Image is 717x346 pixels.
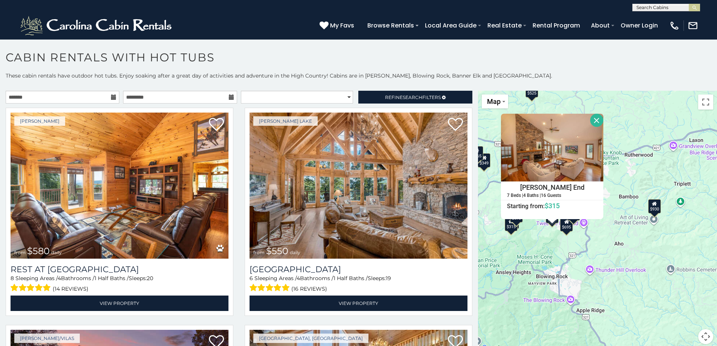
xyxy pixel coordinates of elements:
[11,264,228,274] h3: Rest at Mountain Crest
[358,91,472,104] a: RefineSearchFilters
[58,275,61,282] span: 4
[482,95,508,108] button: Change map style
[94,275,129,282] span: 1 Half Baths /
[617,19,662,32] a: Owner Login
[291,284,327,294] span: (16 reviews)
[541,193,561,198] h5: 16 Guests
[386,275,391,282] span: 19
[526,83,539,98] div: $525
[253,334,368,343] a: [GEOGRAPHIC_DATA], [GEOGRAPHIC_DATA]
[484,19,525,32] a: Real Estate
[529,19,584,32] a: Rental Program
[250,113,467,259] a: Lake Haven Lodge from $550 daily
[385,95,441,100] span: Refine Filters
[11,113,228,259] img: Rest at Mountain Crest
[266,245,288,256] span: $550
[51,250,62,255] span: daily
[567,206,580,221] div: $380
[501,202,603,209] h6: Starting from:
[505,217,518,231] div: $315
[11,274,228,294] div: Sleeping Areas / Bathrooms / Sleeps:
[587,19,613,32] a: About
[253,250,265,255] span: from
[688,20,698,31] img: mail-regular-white.png
[421,19,480,32] a: Local Area Guide
[545,201,560,209] span: $315
[448,117,463,133] a: Add to favorites
[14,250,26,255] span: from
[250,296,467,311] a: View Property
[250,264,467,274] a: [GEOGRAPHIC_DATA]
[560,217,573,231] div: $695
[507,193,523,198] h5: 7 Beds |
[27,245,50,256] span: $580
[11,275,14,282] span: 8
[250,113,467,259] img: Lake Haven Lodge
[669,20,680,31] img: phone-regular-white.png
[648,199,661,213] div: $930
[501,181,603,193] h4: [PERSON_NAME] End
[11,264,228,274] a: Rest at [GEOGRAPHIC_DATA]
[14,334,80,343] a: [PERSON_NAME]/Vilas
[250,275,253,282] span: 6
[209,117,224,133] a: Add to favorites
[253,116,318,126] a: [PERSON_NAME] Lake
[364,19,418,32] a: Browse Rentals
[11,296,228,311] a: View Property
[320,21,356,30] a: My Favs
[11,113,228,259] a: Rest at Mountain Crest from $580 daily
[250,274,467,294] div: Sleeping Areas / Bathrooms / Sleeps:
[487,98,501,105] span: Map
[147,275,153,282] span: 20
[510,208,523,222] div: $675
[53,284,88,294] span: (14 reviews)
[478,153,491,168] div: $349
[14,116,65,126] a: [PERSON_NAME]
[250,264,467,274] h3: Lake Haven Lodge
[590,114,603,127] button: Close
[19,14,175,37] img: White-1-2.png
[290,250,300,255] span: daily
[501,114,603,181] img: Moss End
[330,21,354,30] span: My Favs
[698,95,713,110] button: Toggle fullscreen view
[523,193,541,198] h5: 4 Baths |
[501,181,603,210] a: [PERSON_NAME] End 7 Beds | 4 Baths | 16 Guests Starting from:$315
[698,329,713,344] button: Map camera controls
[403,95,422,100] span: Search
[297,275,300,282] span: 4
[333,275,368,282] span: 1 Half Baths /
